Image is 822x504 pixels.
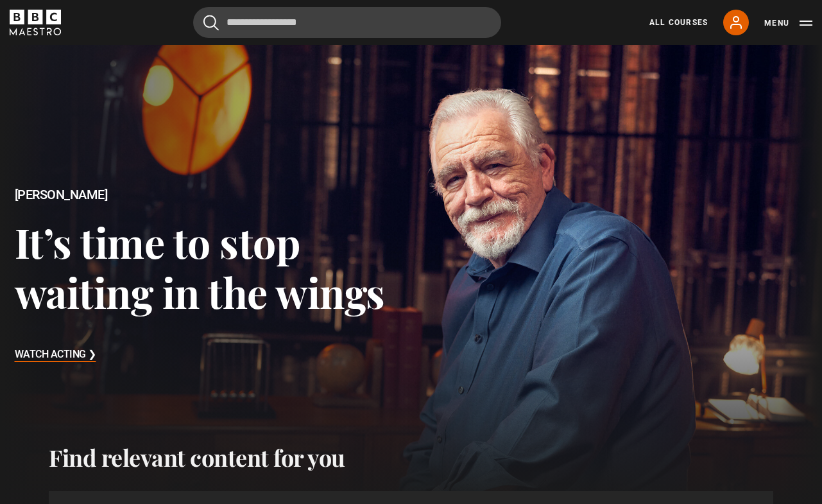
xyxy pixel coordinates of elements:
input: Search [193,7,501,38]
a: All Courses [649,17,708,28]
h2: Find relevant content for you [49,444,773,471]
h3: It’s time to stop waiting in the wings [15,217,411,317]
h3: Watch Acting ❯ [15,345,96,365]
svg: BBC Maestro [10,10,61,35]
button: Submit the search query [203,15,219,31]
h2: [PERSON_NAME] [15,187,411,202]
button: Toggle navigation [764,17,812,30]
